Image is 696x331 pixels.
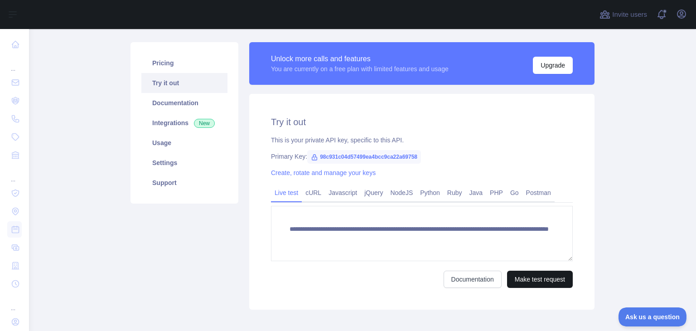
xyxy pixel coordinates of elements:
a: NodeJS [387,185,416,200]
a: Documentation [444,271,502,288]
div: This is your private API key, specific to this API. [271,136,573,145]
a: jQuery [361,185,387,200]
button: Make test request [507,271,573,288]
div: ... [7,54,22,73]
iframe: Toggle Customer Support [619,307,687,326]
a: Documentation [141,93,227,113]
div: ... [7,294,22,312]
a: Javascript [325,185,361,200]
a: Python [416,185,444,200]
a: Usage [141,133,227,153]
a: Ruby [444,185,466,200]
span: 98c931c04d57499ea4bcc9ca22a69758 [307,150,421,164]
span: Invite users [612,10,647,20]
span: New [194,119,215,128]
a: PHP [486,185,507,200]
a: Create, rotate and manage your keys [271,169,376,176]
a: Try it out [141,73,227,93]
a: Go [507,185,522,200]
div: Unlock more calls and features [271,54,449,64]
div: ... [7,165,22,183]
a: Settings [141,153,227,173]
div: Primary Key: [271,152,573,161]
div: You are currently on a free plan with limited features and usage [271,64,449,73]
a: Pricing [141,53,227,73]
button: Invite users [598,7,649,22]
h2: Try it out [271,116,573,128]
button: Upgrade [533,57,573,74]
a: cURL [302,185,325,200]
a: Postman [522,185,555,200]
a: Live test [271,185,302,200]
a: Java [466,185,487,200]
a: Support [141,173,227,193]
a: Integrations New [141,113,227,133]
